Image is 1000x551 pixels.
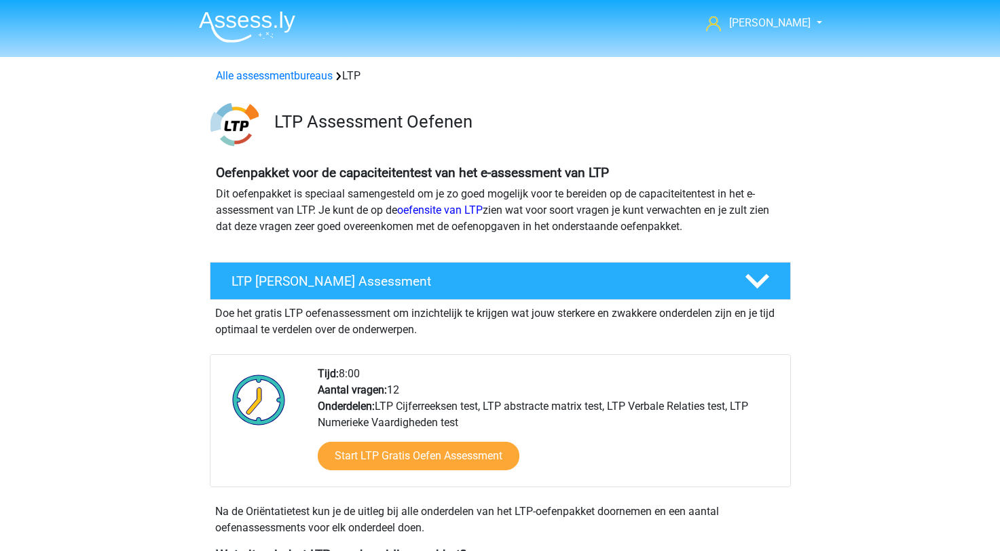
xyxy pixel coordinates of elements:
[216,186,785,235] p: Dit oefenpakket is speciaal samengesteld om je zo goed mogelijk voor te bereiden op de capaciteit...
[216,165,609,180] b: Oefenpakket voor de capaciteitentest van het e-assessment van LTP
[318,400,375,413] b: Onderdelen:
[308,366,790,487] div: 8:00 12 LTP Cijferreeksen test, LTP abstracte matrix test, LTP Verbale Relaties test, LTP Numerie...
[318,367,339,380] b: Tijd:
[318,383,387,396] b: Aantal vragen:
[210,68,790,84] div: LTP
[701,15,812,31] a: [PERSON_NAME]
[729,16,811,29] span: [PERSON_NAME]
[210,503,791,536] div: Na de Oriëntatietest kun je de uitleg bij alle onderdelen van het LTP-oefenpakket doornemen en ee...
[397,204,483,216] a: oefensite van LTP
[216,69,333,82] a: Alle assessmentbureaus
[199,11,295,43] img: Assessly
[274,111,780,132] h3: LTP Assessment Oefenen
[204,262,796,300] a: LTP [PERSON_NAME] Assessment
[210,300,791,338] div: Doe het gratis LTP oefenassessment om inzichtelijk te krijgen wat jouw sterkere en zwakkere onder...
[210,100,259,149] img: ltp.png
[232,273,723,289] h4: LTP [PERSON_NAME] Assessment
[318,442,519,470] a: Start LTP Gratis Oefen Assessment
[225,366,293,434] img: Klok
